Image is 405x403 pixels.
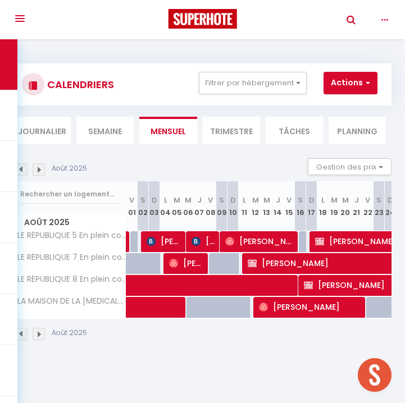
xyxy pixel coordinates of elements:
[194,181,205,231] th: 07
[358,358,392,392] div: Ouvrir le chat
[199,72,307,94] button: Filtrer par hébergement
[140,195,145,205] abbr: S
[354,195,359,205] abbr: J
[342,195,349,205] abbr: M
[16,297,128,305] span: LA MAISON DE LA [MEDICAL_DATA] Située en plein coeur de ville
[219,195,224,205] abbr: S
[261,181,272,231] th: 13
[14,214,126,231] span: Août 2025
[138,181,149,231] th: 02
[243,195,246,205] abbr: L
[52,163,87,174] p: Août 2025
[365,195,370,205] abbr: V
[52,328,87,338] p: Août 2025
[284,181,295,231] th: 15
[205,181,216,231] th: 08
[388,195,393,205] abbr: D
[76,117,134,144] li: Semaine
[298,195,303,205] abbr: S
[263,195,270,205] abbr: M
[216,181,227,231] th: 09
[309,195,315,205] abbr: D
[149,181,160,231] th: 03
[139,117,197,144] li: Mensuel
[374,181,385,231] th: 23
[266,117,323,144] li: Tâches
[286,195,292,205] abbr: V
[306,181,317,231] th: 17
[317,181,329,231] th: 18
[321,195,325,205] abbr: L
[308,158,392,175] button: Gestion des prix
[252,195,259,205] abbr: M
[276,195,280,205] abbr: J
[160,181,171,231] th: 04
[376,195,381,205] abbr: S
[329,117,386,144] li: Planning
[183,181,194,231] th: 06
[362,181,374,231] th: 22
[174,195,180,205] abbr: M
[16,231,128,240] span: LE RÉPUBLIQUE 5 En plein coeur de ville et proche des thermes
[208,195,213,205] abbr: V
[272,181,284,231] th: 14
[331,195,338,205] abbr: M
[329,181,340,231] th: 19
[126,181,138,231] th: 01
[340,181,351,231] th: 20
[171,181,183,231] th: 05
[44,72,114,97] h3: CALENDRIERS
[227,181,239,231] th: 10
[129,195,134,205] abbr: V
[324,72,377,94] button: Actions
[16,275,128,283] span: LE RÉPUBLIQUE 8 En plein coeur de ville et proche des thermes
[250,181,261,231] th: 12
[168,9,237,29] img: Super Booking
[203,117,260,144] li: Trimestre
[197,195,202,205] abbr: J
[164,195,167,205] abbr: L
[152,195,157,205] abbr: D
[185,195,192,205] abbr: M
[20,184,120,204] input: Rechercher un logement...
[385,181,396,231] th: 24
[13,117,71,144] li: Journalier
[16,253,128,262] span: LE RÉPUBLIQUE 7 En plein coeur de ville et proche des thermes
[239,181,250,231] th: 11
[295,181,306,231] th: 16
[351,181,362,231] th: 21
[230,195,236,205] abbr: D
